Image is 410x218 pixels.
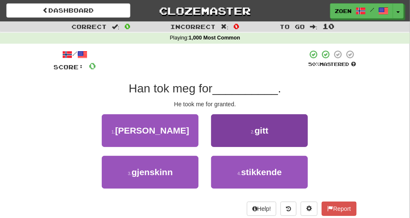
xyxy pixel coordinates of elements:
small: 3 . [128,171,132,176]
span: 0 [124,22,130,30]
span: 10 [323,22,334,30]
span: Han tok meg for [129,82,212,95]
a: Dashboard [6,3,130,18]
div: Mastered [308,61,357,68]
div: He took me for granted. [54,100,357,108]
span: : [221,24,229,29]
button: Round history (alt+y) [280,202,296,216]
a: zoen / [330,3,393,18]
span: gjenskinn [132,167,173,177]
strong: 1,000 Most Common [189,35,240,41]
button: 2.gitt [211,114,308,147]
span: / [370,7,374,13]
small: 4 . [238,171,241,176]
button: 1.[PERSON_NAME] [102,114,198,147]
small: 2 . [251,129,255,134]
span: Correct [71,23,107,30]
span: [PERSON_NAME] [115,126,189,135]
span: 0 [89,60,96,71]
span: To go [280,23,305,30]
span: gitt [255,126,269,135]
span: . [278,82,281,95]
span: : [310,24,317,29]
span: zoen [335,7,352,15]
button: 3.gjenskinn [102,156,198,189]
div: / [54,50,96,60]
span: Score: [54,63,84,71]
span: Incorrect [171,23,216,30]
span: : [112,24,119,29]
span: 0 [233,22,239,30]
button: Report [322,202,356,216]
button: Help! [247,202,277,216]
button: 4.stikkende [211,156,308,189]
span: stikkende [241,167,282,177]
a: Clozemaster [143,3,267,18]
span: __________ [212,82,278,95]
small: 1 . [111,129,115,134]
span: 50 % [308,61,320,67]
